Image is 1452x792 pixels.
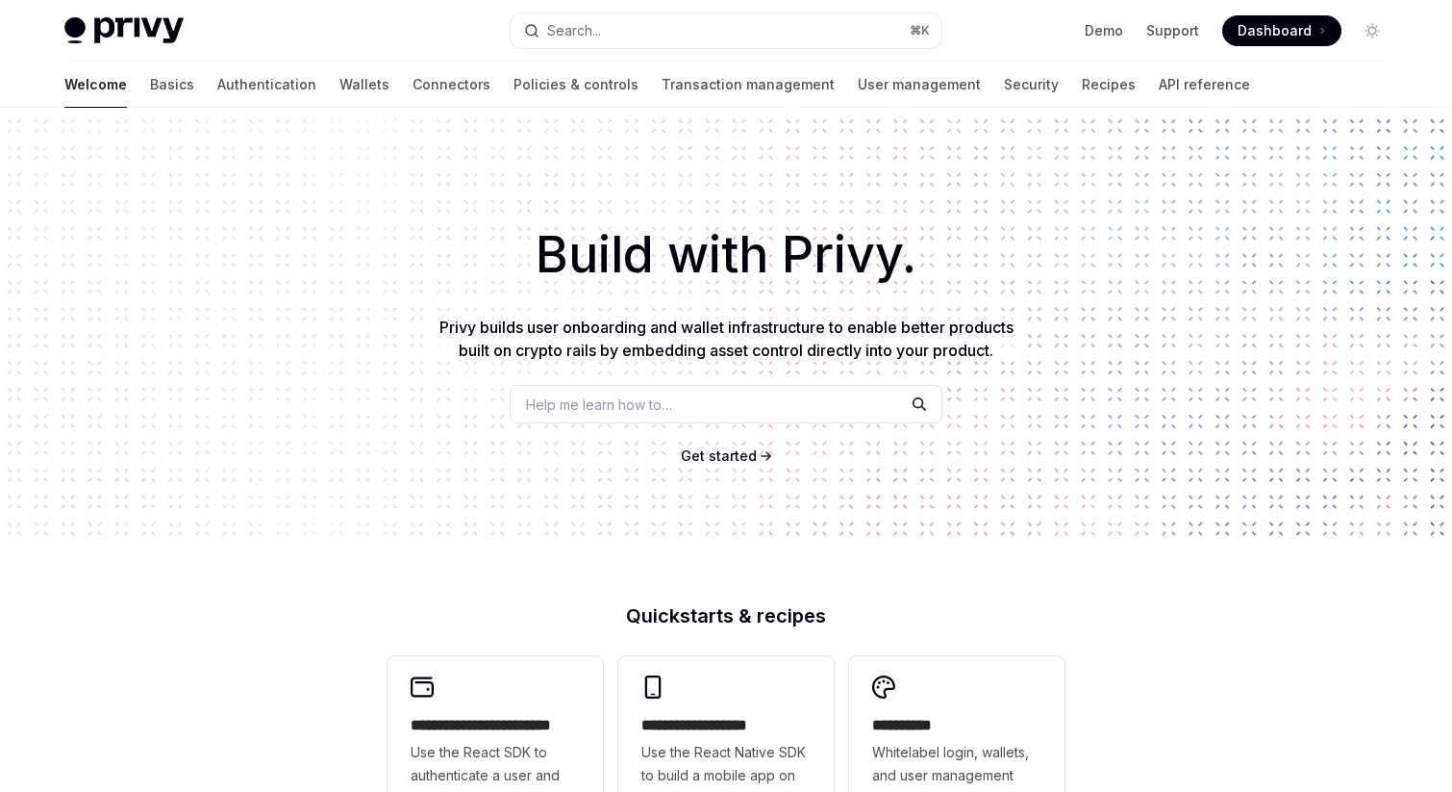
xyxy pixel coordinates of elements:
[681,447,757,466] a: Get started
[858,62,981,108] a: User management
[511,13,941,48] button: Search...⌘K
[1082,62,1136,108] a: Recipes
[1357,15,1388,46] button: Toggle dark mode
[513,62,638,108] a: Policies & controls
[662,62,835,108] a: Transaction management
[439,318,1014,360] span: Privy builds user onboarding and wallet infrastructure to enable better products built on crypto ...
[31,217,1421,293] h1: Build with Privy.
[681,447,757,464] span: Get started
[1004,62,1059,108] a: Security
[388,606,1064,626] h2: Quickstarts & recipes
[1159,62,1250,108] a: API reference
[150,62,194,108] a: Basics
[910,23,930,38] span: ⌘ K
[413,62,490,108] a: Connectors
[64,62,127,108] a: Welcome
[1085,21,1123,40] a: Demo
[339,62,389,108] a: Wallets
[1222,15,1341,46] a: Dashboard
[547,19,601,42] div: Search...
[217,62,316,108] a: Authentication
[1238,21,1312,40] span: Dashboard
[1146,21,1199,40] a: Support
[526,395,672,415] span: Help me learn how to…
[64,17,184,44] img: light logo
